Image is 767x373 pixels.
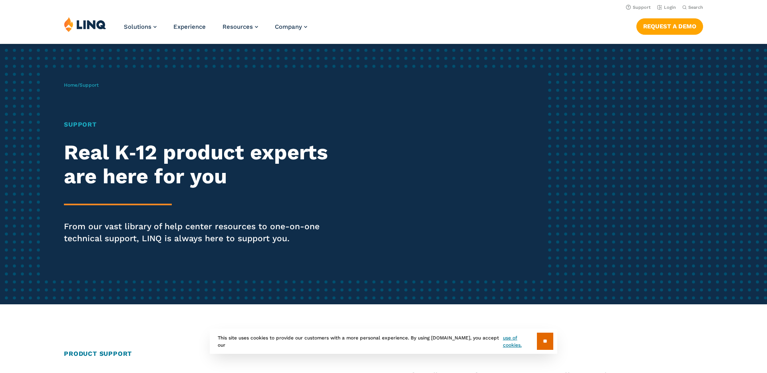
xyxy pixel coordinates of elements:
h1: Support [64,120,360,129]
span: Resources [223,23,253,30]
a: Login [657,5,676,10]
a: Experience [173,23,206,30]
span: Support [79,82,99,88]
span: Company [275,23,302,30]
span: Solutions [124,23,151,30]
span: / [64,82,99,88]
a: Home [64,82,77,88]
a: Resources [223,23,258,30]
a: use of cookies. [503,334,537,349]
a: Support [626,5,651,10]
p: From our vast library of help center resources to one-on-one technical support, LINQ is always he... [64,220,360,244]
nav: Button Navigation [636,17,703,34]
a: Request a Demo [636,18,703,34]
a: Company [275,23,307,30]
button: Open Search Bar [682,4,703,10]
span: Search [688,5,703,10]
a: Solutions [124,23,157,30]
h2: Real K‑12 product experts are here for you [64,141,360,188]
nav: Primary Navigation [124,17,307,43]
div: This site uses cookies to provide our customers with a more personal experience. By using [DOMAIN... [210,329,557,354]
img: LINQ | K‑12 Software [64,17,106,32]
